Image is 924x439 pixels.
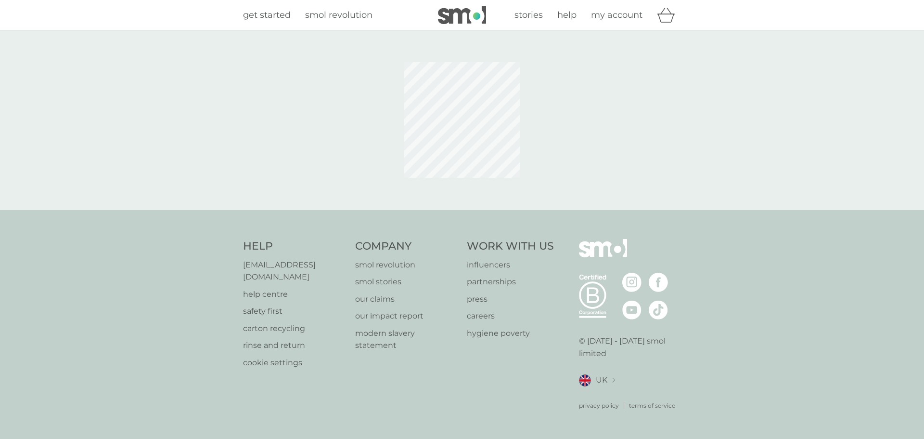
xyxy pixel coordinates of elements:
[557,10,577,20] span: help
[579,401,619,410] a: privacy policy
[579,239,627,272] img: smol
[591,8,642,22] a: my account
[243,288,346,301] a: help centre
[243,259,346,283] a: [EMAIL_ADDRESS][DOMAIN_NAME]
[579,374,591,386] img: UK flag
[612,378,615,383] img: select a new location
[514,10,543,20] span: stories
[355,293,458,306] a: our claims
[657,5,681,25] div: basket
[467,310,554,322] a: careers
[305,10,372,20] span: smol revolution
[591,10,642,20] span: my account
[557,8,577,22] a: help
[622,300,642,319] img: visit the smol Youtube page
[514,8,543,22] a: stories
[649,273,668,292] img: visit the smol Facebook page
[355,239,458,254] h4: Company
[243,239,346,254] h4: Help
[243,10,291,20] span: get started
[355,259,458,271] a: smol revolution
[467,293,554,306] a: press
[355,276,458,288] a: smol stories
[467,259,554,271] a: influencers
[596,374,607,386] span: UK
[355,310,458,322] a: our impact report
[355,327,458,352] a: modern slavery statement
[629,401,675,410] a: terms of service
[438,6,486,24] img: smol
[243,339,346,352] a: rinse and return
[467,239,554,254] h4: Work With Us
[243,322,346,335] a: carton recycling
[305,8,372,22] a: smol revolution
[243,8,291,22] a: get started
[243,305,346,318] a: safety first
[649,300,668,319] img: visit the smol Tiktok page
[579,335,681,359] p: © [DATE] - [DATE] smol limited
[243,357,346,369] a: cookie settings
[467,276,554,288] a: partnerships
[622,273,642,292] img: visit the smol Instagram page
[467,327,554,340] a: hygiene poverty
